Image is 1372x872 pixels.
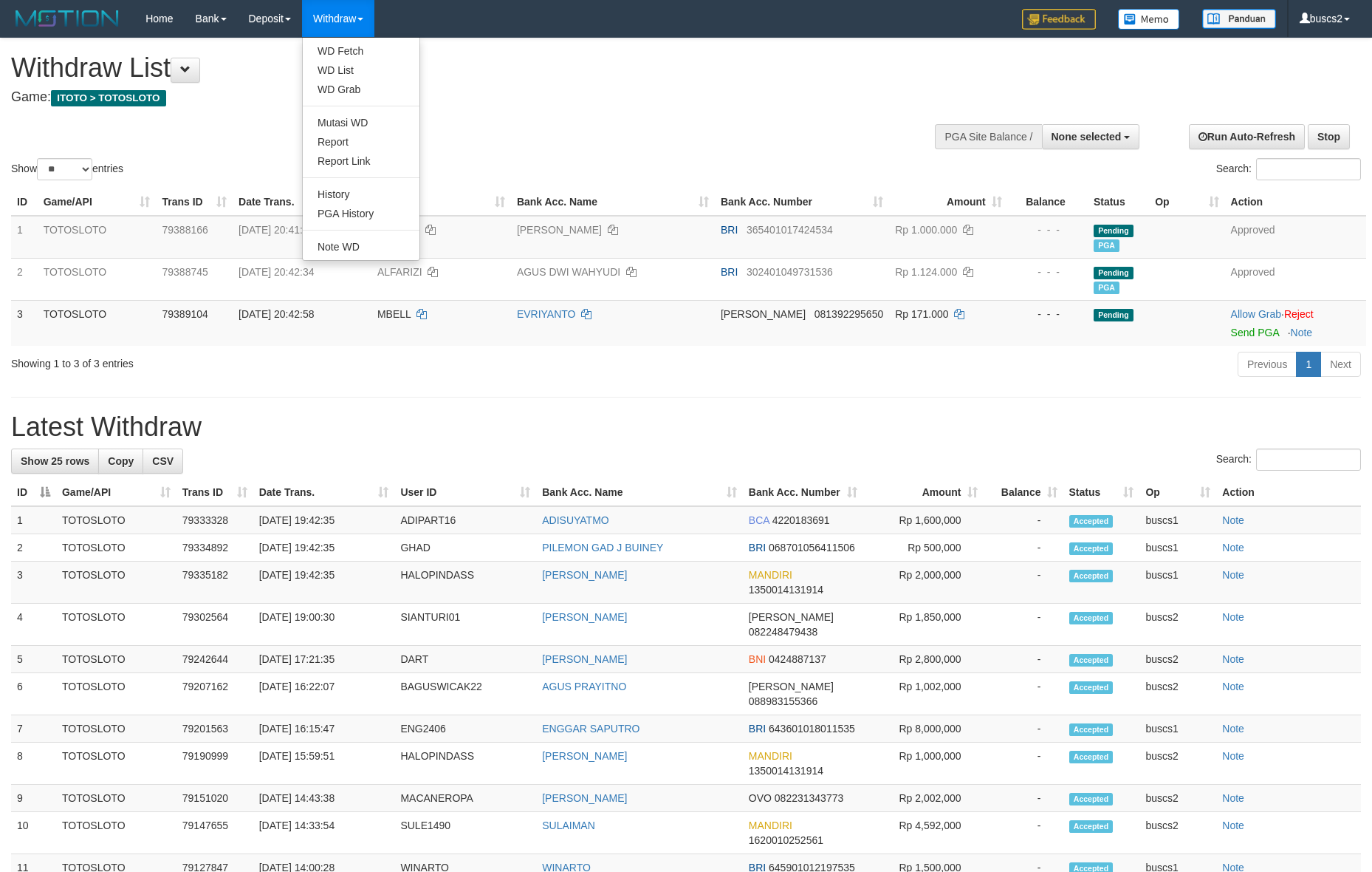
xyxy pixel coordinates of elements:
[253,743,395,785] td: [DATE] 15:59:51
[253,673,395,715] td: [DATE] 16:22:07
[176,673,253,715] td: 79207162
[769,653,826,665] span: Copy 0424887137 to clipboard
[56,479,176,506] th: Game/API: activate to sort column ascending
[1139,479,1216,506] th: Op: activate to sort column ascending
[749,542,766,553] span: BRI
[21,455,89,467] span: Show 25 rows
[38,216,157,259] td: TOTOSLOTO
[769,723,855,735] span: Copy 643601018011535 to clipboard
[984,673,1063,715] td: -
[38,258,157,300] td: TOTOSLOTO
[749,834,823,846] span: Copy 1620010252561 to clipboard
[176,562,253,604] td: 79335182
[56,506,176,534] td: TOTOSLOTO
[863,715,984,743] td: Rp 8,000,000
[1069,723,1114,736] span: Accepted
[772,514,830,526] span: Copy 4220183691 to clipboard
[1225,216,1366,259] td: Approved
[1222,820,1244,831] a: Note
[176,479,253,506] th: Trans ID: activate to sort column ascending
[253,534,395,562] td: [DATE] 19:42:35
[176,715,253,743] td: 79201563
[11,785,56,812] td: 9
[749,723,766,735] span: BRI
[542,820,595,831] a: SULAIMAN
[394,785,536,812] td: MACANEROPA
[1069,681,1114,694] span: Accepted
[863,812,984,854] td: Rp 4,592,000
[814,308,883,320] span: Copy 081392295650 to clipboard
[303,80,419,99] a: WD Grab
[11,479,56,506] th: ID: activate to sort column descending
[56,604,176,646] td: TOTOSLOTO
[1231,308,1284,320] span: ·
[511,188,715,216] th: Bank Acc. Name: activate to sort column ascending
[1222,723,1244,735] a: Note
[1320,352,1361,377] a: Next
[152,455,174,467] span: CSV
[1216,479,1361,506] th: Action
[11,534,56,562] td: 2
[1014,265,1082,279] div: - - -
[542,611,627,623] a: [PERSON_NAME]
[1222,569,1244,581] a: Note
[863,743,984,785] td: Rp 1,000,000
[721,308,806,320] span: [PERSON_NAME]
[11,216,38,259] td: 1
[11,350,560,371] div: Showing 1 to 3 of 3 entries
[895,308,948,320] span: Rp 171.000
[542,792,627,804] a: [PERSON_NAME]
[1231,327,1279,338] a: Send PGA
[747,224,833,236] span: Copy 365401017424534 to clipboard
[253,604,395,646] td: [DATE] 19:00:30
[394,479,536,506] th: User ID: activate to sort column ascending
[984,534,1063,562] td: -
[1118,9,1180,30] img: Button%20Memo.svg
[743,479,863,506] th: Bank Acc. Number: activate to sort column ascending
[56,534,176,562] td: TOTOSLOTO
[1069,654,1114,667] span: Accepted
[542,653,627,665] a: [PERSON_NAME]
[984,743,1063,785] td: -
[749,514,769,526] span: BCA
[1189,124,1305,149] a: Run Auto-Refresh
[11,449,99,474] a: Show 25 rows
[394,506,536,534] td: ADIPART16
[1069,612,1114,624] span: Accepted
[56,743,176,785] td: TOTOSLOTO
[11,53,900,83] h1: Withdraw List
[1042,124,1140,149] button: None selected
[749,695,817,707] span: Copy 088983155366 to clipboard
[863,785,984,812] td: Rp 2,002,000
[863,479,984,506] th: Amount: activate to sort column ascending
[749,653,766,665] span: BNI
[253,646,395,673] td: [DATE] 17:21:35
[895,266,957,278] span: Rp 1.124.000
[1296,352,1321,377] a: 1
[935,124,1041,149] div: PGA Site Balance /
[176,506,253,534] td: 79333328
[749,626,817,638] span: Copy 082248479438 to clipboard
[1256,449,1361,471] input: Search:
[1256,158,1361,180] input: Search:
[1022,9,1096,30] img: Feedback.jpg
[108,455,134,467] span: Copy
[775,792,843,804] span: Copy 082231343773 to clipboard
[1231,308,1281,320] a: Allow Grab
[715,188,889,216] th: Bank Acc. Number: activate to sort column ascending
[253,506,395,534] td: [DATE] 19:42:35
[769,542,855,553] span: Copy 068701056411506 to clipboard
[542,681,626,692] a: AGUS PRAYITNO
[1139,646,1216,673] td: buscs2
[1008,188,1088,216] th: Balance
[233,188,371,216] th: Date Trans.: activate to sort column descending
[749,611,834,623] span: [PERSON_NAME]
[721,224,738,236] span: BRI
[863,673,984,715] td: Rp 1,002,000
[863,562,984,604] td: Rp 2,000,000
[377,308,411,320] span: MBELL
[303,185,419,204] a: History
[1139,812,1216,854] td: buscs2
[1139,506,1216,534] td: buscs1
[1069,793,1114,805] span: Accepted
